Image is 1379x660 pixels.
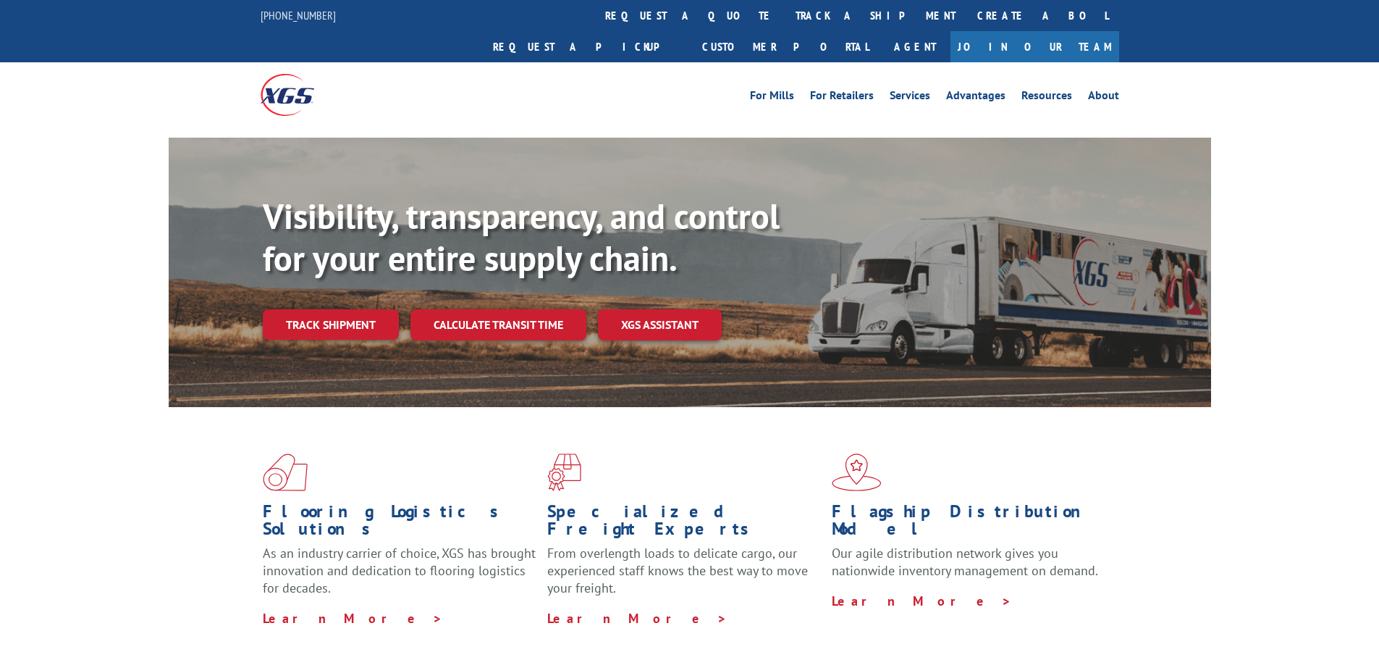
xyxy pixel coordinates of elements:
a: Learn More > [832,593,1012,609]
h1: Specialized Freight Experts [547,503,821,545]
a: [PHONE_NUMBER] [261,8,336,22]
a: About [1088,90,1119,106]
a: For Retailers [810,90,874,106]
a: Agent [880,31,950,62]
a: XGS ASSISTANT [598,309,722,341]
a: Services [890,90,930,106]
b: Visibility, transparency, and control for your entire supply chain. [263,193,780,280]
a: Learn More > [547,610,728,627]
img: xgs-icon-focused-on-flooring-red [547,454,581,491]
a: Customer Portal [691,31,880,62]
span: Our agile distribution network gives you nationwide inventory management on demand. [832,545,1098,579]
a: Resources [1021,90,1072,106]
a: Join Our Team [950,31,1119,62]
img: xgs-icon-total-supply-chain-intelligence-red [263,454,308,491]
h1: Flagship Distribution Model [832,503,1105,545]
a: Advantages [946,90,1005,106]
a: Track shipment [263,309,399,340]
a: Request a pickup [482,31,691,62]
a: Learn More > [263,610,443,627]
p: From overlength loads to delicate cargo, our experienced staff knows the best way to move your fr... [547,545,821,609]
a: Calculate transit time [410,309,586,341]
a: For Mills [750,90,794,106]
h1: Flooring Logistics Solutions [263,503,536,545]
span: As an industry carrier of choice, XGS has brought innovation and dedication to flooring logistics... [263,545,536,596]
img: xgs-icon-flagship-distribution-model-red [832,454,882,491]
